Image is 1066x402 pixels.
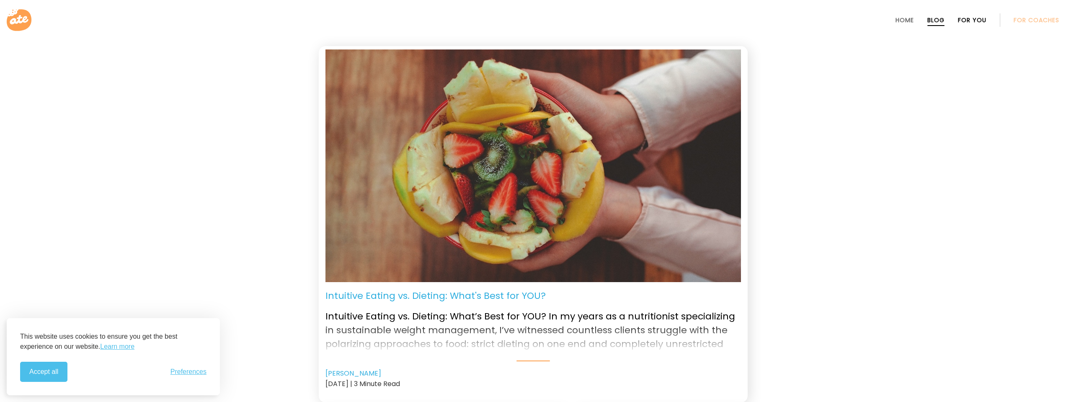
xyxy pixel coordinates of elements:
p: This website uses cookies to ensure you get the best experience on our website. [20,332,206,352]
button: Accept all cookies [20,362,67,382]
a: For You [958,17,986,23]
p: Intuitive Eating vs. Dieting: What's Best for YOU? [325,289,546,303]
a: Home [896,17,914,23]
a: Intuitive Eating vs. Dieting: What's Best for YOU? Intuitive Eating vs. Dieting: What’s Best for ... [325,289,741,361]
img: Intuitive Eating. Image: Unsplash-giancarlo-duarte [325,49,741,282]
button: Toggle preferences [170,368,206,376]
a: Blog [927,17,945,23]
span: Preferences [170,368,206,376]
a: [PERSON_NAME] [325,368,381,379]
div: [DATE] | 3 Minute Read [325,379,741,389]
a: Learn more [100,342,134,352]
a: For Coaches [1014,17,1059,23]
p: Intuitive Eating vs. Dieting: What’s Best for YOU? In my years as a nutritionist specializing in ... [325,303,741,350]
